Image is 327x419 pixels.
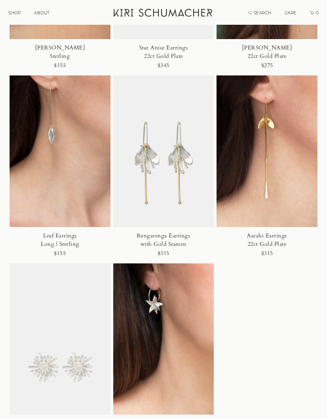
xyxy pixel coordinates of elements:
[10,75,110,227] img: Leaf Earrings Long | Sterling
[235,43,299,60] div: [PERSON_NAME] 22ct Gold Plate
[315,10,319,16] span: 0
[109,4,219,24] a: Kiri Schumacher Home
[8,10,21,16] a: SHOP
[235,231,299,248] div: Aarahi Earrings 22ct Gold Plate
[261,60,273,71] div: $275
[113,75,214,227] img: Rengarenga Earrings with Gold Stamen
[28,43,93,60] div: [PERSON_NAME] Sterling
[131,43,196,60] div: Star Anise Earrings 22ct Gold Plate
[254,10,272,16] span: SEARCH
[285,10,297,16] a: CARE
[28,231,93,248] div: Leaf Earrings Long | Sterling
[34,10,50,16] a: ABOUT
[217,75,317,227] img: Aarahi Earrings 22ct Gold Plate
[158,60,169,71] div: $345
[54,248,66,259] div: $155
[113,75,214,263] a: Rengarenga Earringswith Gold Stamen$315
[158,248,169,259] div: $315
[310,10,319,16] a: Cart
[10,263,110,415] img: Mt Cook Lily Earrings Studs | Sterling
[113,263,214,415] img: Star Anise Earrings Sterling
[10,75,110,263] a: Leaf EarringsLong | Sterling$155
[217,75,317,263] a: Aarahi Earrings22ct Gold Plate$315
[261,248,273,259] div: $315
[248,10,272,16] a: Search
[131,231,196,248] div: Rengarenga Earrings with Gold Stamen
[54,60,66,71] div: $155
